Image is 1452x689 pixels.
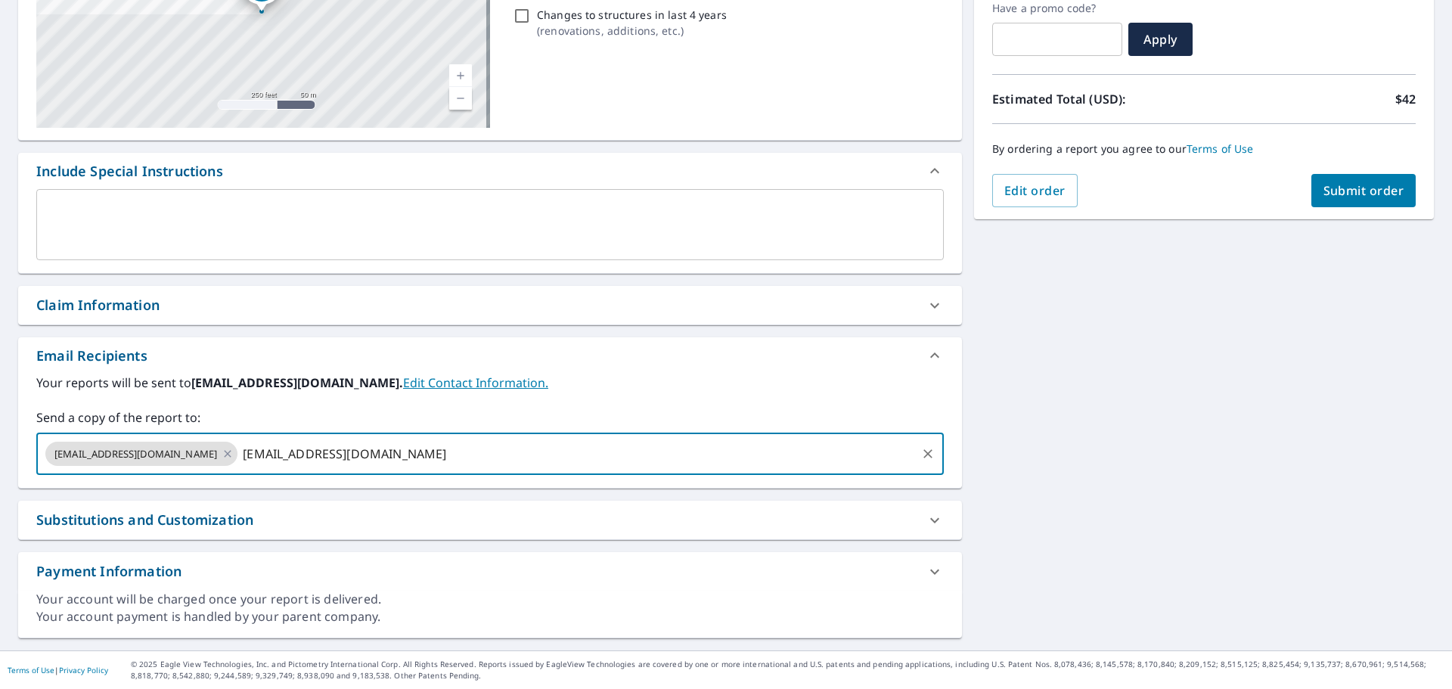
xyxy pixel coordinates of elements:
[45,447,226,461] span: [EMAIL_ADDRESS][DOMAIN_NAME]
[449,87,472,110] a: Current Level 17, Zoom Out
[1128,23,1193,56] button: Apply
[45,442,237,466] div: [EMAIL_ADDRESS][DOMAIN_NAME]
[18,153,962,189] div: Include Special Instructions
[992,174,1078,207] button: Edit order
[18,501,962,539] div: Substitutions and Customization
[537,7,727,23] p: Changes to structures in last 4 years
[1395,90,1416,108] p: $42
[537,23,727,39] p: ( renovations, additions, etc. )
[992,2,1122,15] label: Have a promo code?
[36,374,944,392] label: Your reports will be sent to
[992,90,1204,108] p: Estimated Total (USD):
[18,337,962,374] div: Email Recipients
[36,408,944,427] label: Send a copy of the report to:
[8,666,108,675] p: |
[18,552,962,591] div: Payment Information
[917,443,939,464] button: Clear
[36,510,253,530] div: Substitutions and Customization
[403,374,548,391] a: EditContactInfo
[992,142,1416,156] p: By ordering a report you agree to our
[36,608,944,625] div: Your account payment is handled by your parent company.
[1311,174,1416,207] button: Submit order
[8,665,54,675] a: Terms of Use
[36,161,223,182] div: Include Special Instructions
[36,295,160,315] div: Claim Information
[36,346,147,366] div: Email Recipients
[191,374,403,391] b: [EMAIL_ADDRESS][DOMAIN_NAME].
[131,659,1444,681] p: © 2025 Eagle View Technologies, Inc. and Pictometry International Corp. All Rights Reserved. Repo...
[449,64,472,87] a: Current Level 17, Zoom In
[18,286,962,324] div: Claim Information
[1323,182,1404,199] span: Submit order
[1187,141,1254,156] a: Terms of Use
[36,561,181,582] div: Payment Information
[36,591,944,608] div: Your account will be charged once your report is delivered.
[1140,31,1181,48] span: Apply
[59,665,108,675] a: Privacy Policy
[1004,182,1066,199] span: Edit order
